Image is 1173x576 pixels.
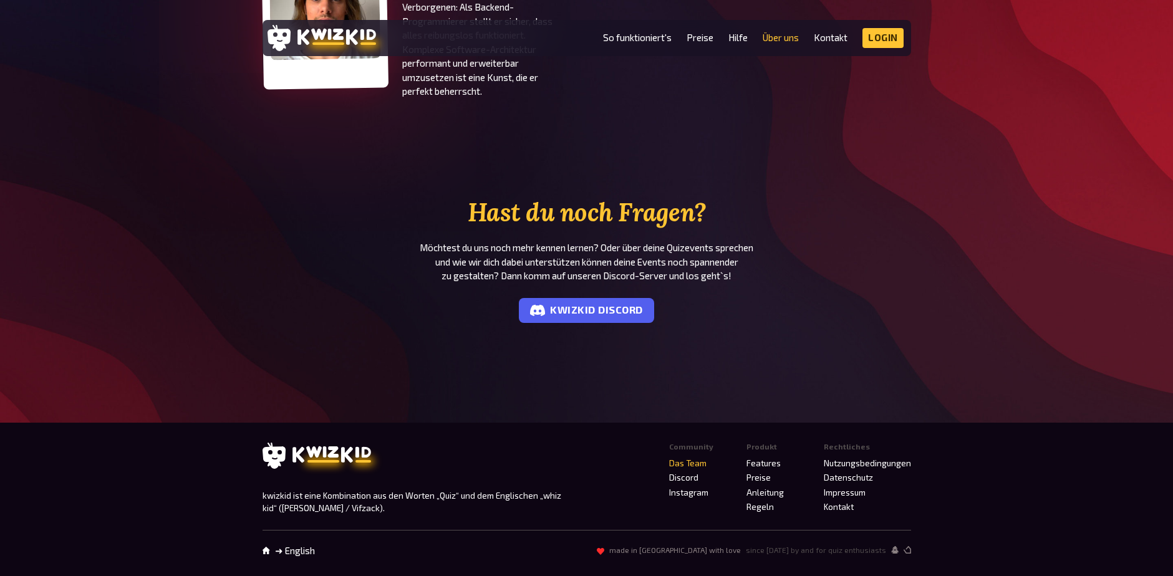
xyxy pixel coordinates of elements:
[669,443,713,451] span: Community
[603,32,672,43] a: So funktioniert's
[669,473,698,482] a: Discord
[824,502,854,512] a: Kontakt
[746,502,774,512] a: Regeln
[746,487,784,497] a: Anleitung
[687,32,713,43] a: Preise
[746,443,777,451] span: Produkt
[275,545,315,556] a: ➜ English
[824,473,873,482] a: Datenschutz
[746,546,886,555] span: since [DATE] by and for quiz enthusiasts
[862,28,904,48] a: Login
[746,473,771,482] a: Preise
[763,32,799,43] a: Über uns
[746,458,781,468] a: Features
[263,489,572,515] p: kwizkid ist eine Kombination aus den Worten „Quiz“ und dem Englischen „whiz kid“ ([PERSON_NAME] /...
[728,32,748,43] a: Hilfe
[400,241,774,283] p: Möchtest du uns noch mehr kennen lernen? Oder über deine Quizevents sprechen und wie wir dich dab...
[609,546,741,555] span: made in [GEOGRAPHIC_DATA] with love
[669,458,707,468] a: Das Team
[824,458,911,468] a: Nutzungsbedingungen
[824,487,866,497] a: Impressum
[400,198,774,227] h2: Hast du noch Fragen?
[814,32,847,43] a: Kontakt
[669,487,708,497] a: Instagram
[824,443,870,451] span: Rechtliches
[519,298,654,323] a: kwizkid Discord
